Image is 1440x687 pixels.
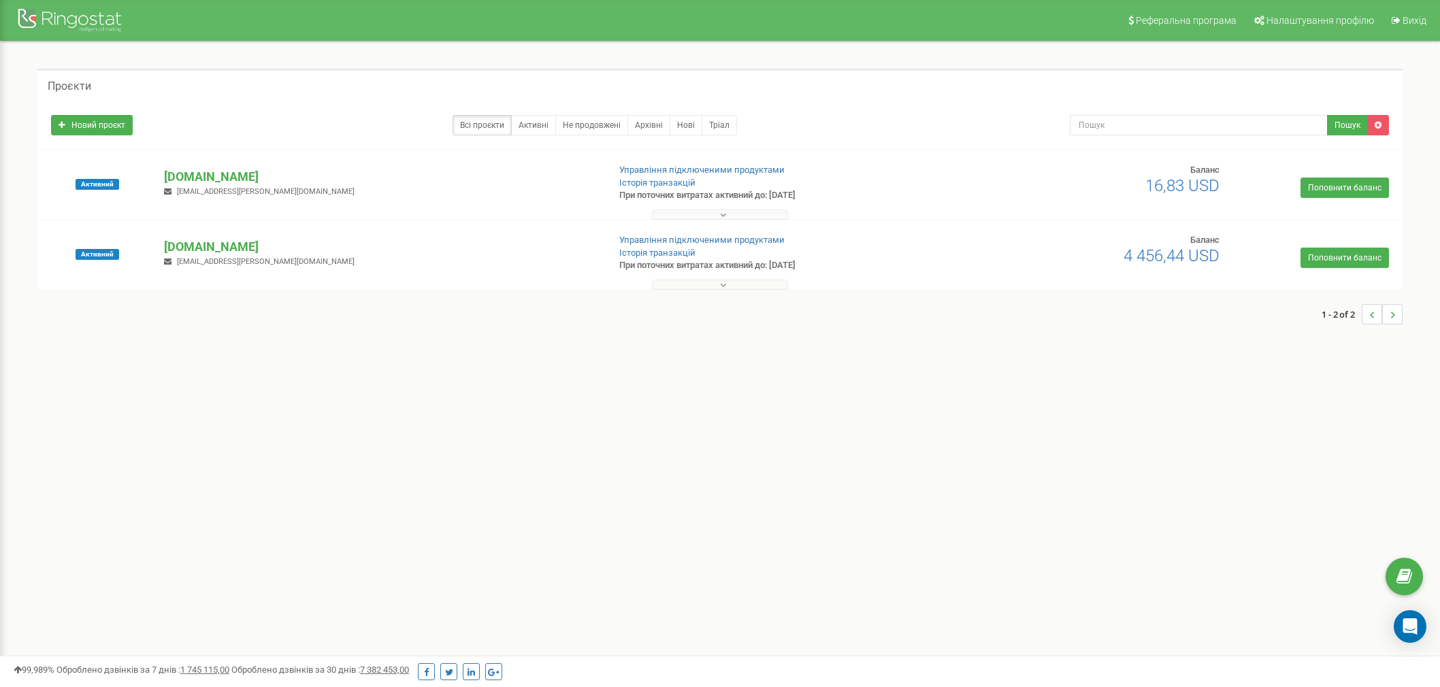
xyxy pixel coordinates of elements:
a: Історія транзакцій [619,178,696,188]
span: [EMAIL_ADDRESS][PERSON_NAME][DOMAIN_NAME] [177,257,355,266]
span: [EMAIL_ADDRESS][PERSON_NAME][DOMAIN_NAME] [177,187,355,196]
span: 16,83 USD [1145,176,1220,195]
a: Активні [511,115,556,135]
a: Всі проєкти [453,115,512,135]
a: Новий проєкт [51,115,133,135]
span: Баланс [1190,165,1220,175]
u: 7 382 453,00 [360,665,409,675]
span: 1 - 2 of 2 [1322,304,1362,324]
div: Open Intercom Messenger [1394,610,1426,643]
span: Реферальна програма [1136,15,1237,26]
a: Нові [670,115,702,135]
p: [DOMAIN_NAME] [164,168,596,186]
span: Вихід [1403,15,1426,26]
span: 4 456,44 USD [1124,246,1220,265]
p: При поточних витратах активний до: [DATE] [619,259,938,272]
a: Управління підключеними продуктами [619,165,785,175]
u: 1 745 115,00 [180,665,229,675]
span: Баланс [1190,235,1220,245]
input: Пошук [1070,115,1328,135]
p: При поточних витратах активний до: [DATE] [619,189,938,202]
a: Історія транзакцій [619,248,696,258]
a: Поповнити баланс [1300,248,1389,268]
button: Пошук [1327,115,1368,135]
h5: Проєкти [48,80,91,93]
span: Активний [76,179,119,190]
nav: ... [1322,290,1403,338]
span: Оброблено дзвінків за 7 днів : [56,665,229,675]
span: Налаштування профілю [1266,15,1374,26]
span: Активний [76,249,119,260]
a: Не продовжені [555,115,628,135]
span: Оброблено дзвінків за 30 днів : [231,665,409,675]
a: Поповнити баланс [1300,178,1389,198]
p: [DOMAIN_NAME] [164,238,596,256]
a: Архівні [627,115,670,135]
a: Управління підключеними продуктами [619,235,785,245]
span: 99,989% [14,665,54,675]
a: Тріал [702,115,737,135]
